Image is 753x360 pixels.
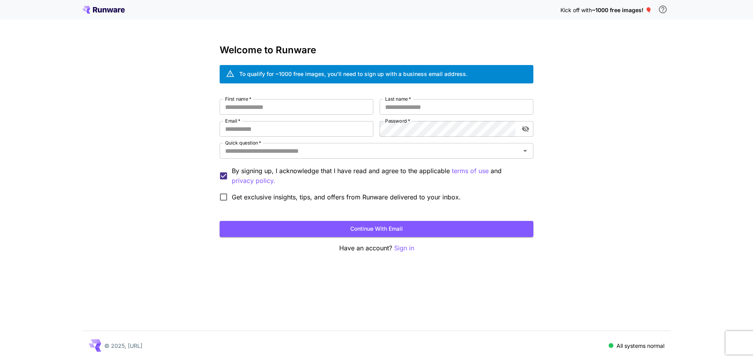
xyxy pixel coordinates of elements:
[220,45,533,56] h3: Welcome to Runware
[617,342,664,350] p: All systems normal
[239,70,467,78] div: To qualify for ~1000 free images, you’ll need to sign up with a business email address.
[232,176,275,186] p: privacy policy.
[232,192,461,202] span: Get exclusive insights, tips, and offers from Runware delivered to your inbox.
[225,118,240,124] label: Email
[225,139,261,146] label: Quick question
[220,221,533,237] button: Continue with email
[592,7,652,13] span: ~1000 free images! 🎈
[232,176,275,186] button: By signing up, I acknowledge that I have read and agree to the applicable terms of use and
[104,342,142,350] p: © 2025, [URL]
[655,2,671,17] button: In order to qualify for free credit, you need to sign up with a business email address and click ...
[385,118,410,124] label: Password
[220,243,533,253] p: Have an account?
[452,166,489,176] button: By signing up, I acknowledge that I have read and agree to the applicable and privacy policy.
[385,96,411,102] label: Last name
[394,243,414,253] button: Sign in
[232,166,527,186] p: By signing up, I acknowledge that I have read and agree to the applicable and
[560,7,592,13] span: Kick off with
[452,166,489,176] p: terms of use
[518,122,533,136] button: toggle password visibility
[225,96,251,102] label: First name
[520,145,531,156] button: Open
